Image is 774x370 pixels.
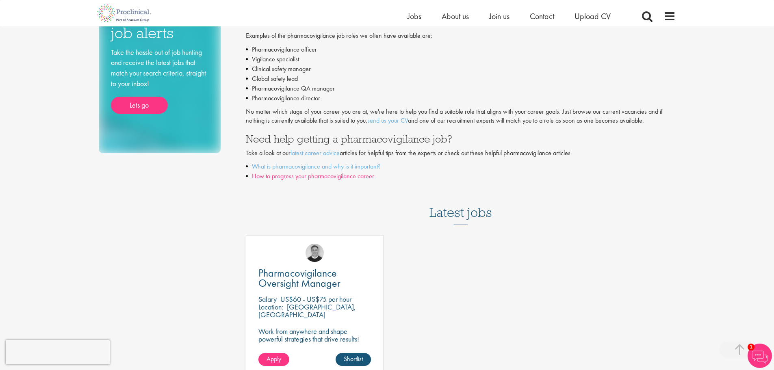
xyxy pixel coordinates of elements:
[246,54,676,64] li: Vigilance specialist
[291,149,340,157] a: latest career advice
[258,302,356,319] p: [GEOGRAPHIC_DATA], [GEOGRAPHIC_DATA]
[489,11,509,22] a: Join us
[530,11,554,22] a: Contact
[408,11,421,22] a: Jobs
[442,11,469,22] a: About us
[246,134,676,144] h3: Need help getting a pharmacovigilance job?
[246,74,676,84] li: Global safety lead
[258,302,283,312] span: Location:
[748,344,772,368] img: Chatbot
[252,162,381,171] a: What is pharmacovigilance and why is it important?
[246,149,676,158] p: Take a look at our articles for helpful tips from the experts or check out these helpful pharmaco...
[246,93,676,103] li: Pharmacovigilance director
[252,172,374,180] a: How to progress your pharmacovigilance career
[258,268,371,288] a: Pharmacovigilance Oversight Manager
[367,116,408,125] a: send us your CV
[306,244,324,262] img: Bo Forsen
[258,266,340,290] span: Pharmacovigilance Oversight Manager
[246,84,676,93] li: Pharmacovigilance QA manager
[246,45,676,54] li: Pharmacovigilance officer
[258,294,277,304] span: Salary
[111,47,208,114] div: Take the hassle out of job hunting and receive the latest jobs that match your search criteria, s...
[6,340,110,364] iframe: reCAPTCHA
[246,31,676,41] p: Examples of the pharmacovigilance job roles we often have available are:
[246,64,676,74] li: Clinical safety manager
[267,355,281,363] span: Apply
[336,353,371,366] a: Shortlist
[280,294,351,304] p: US$60 - US$75 per hour
[429,185,492,225] h3: Latest jobs
[575,11,611,22] a: Upload CV
[258,353,289,366] a: Apply
[258,327,371,358] p: Work from anywhere and shape powerful strategies that drive results! Enjoy the freedom of remote ...
[111,10,208,41] h3: Sign up for job alerts
[748,344,754,351] span: 1
[111,97,168,114] a: Lets go
[246,107,676,126] p: No matter which stage of your career you are at, we're here to help you find a suitable role that...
